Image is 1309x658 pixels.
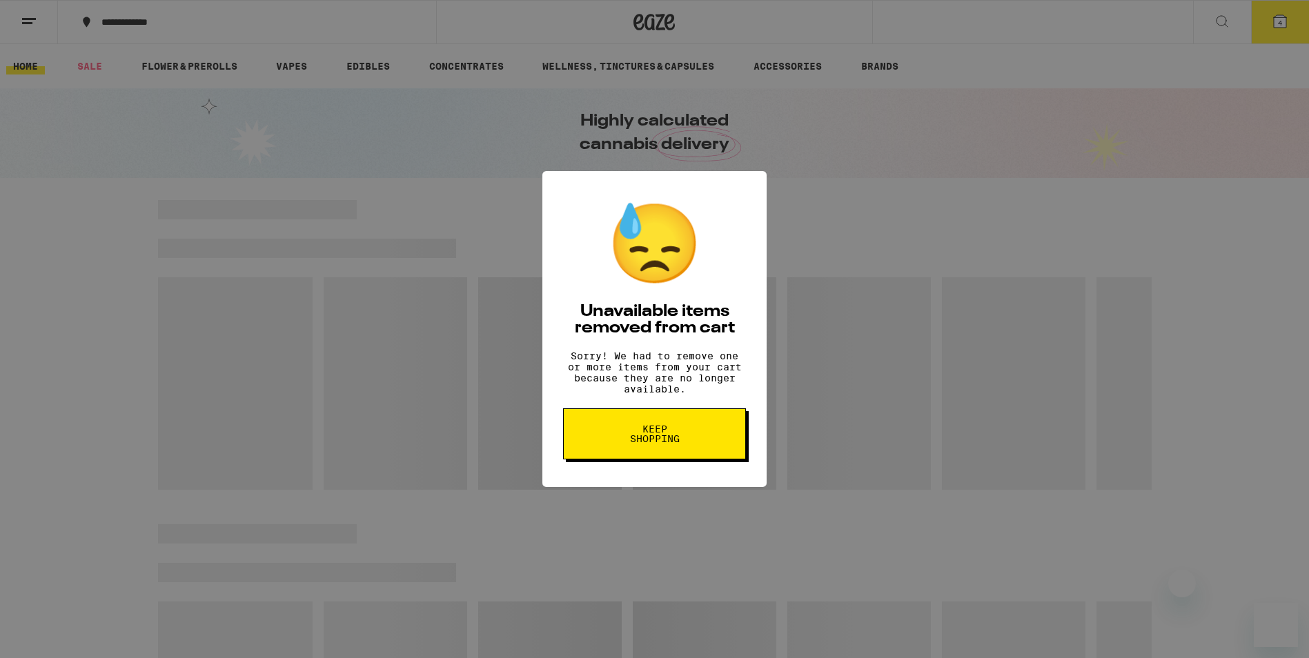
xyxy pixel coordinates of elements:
iframe: Button to launch messaging window [1254,603,1298,647]
h2: Unavailable items removed from cart [563,303,746,337]
div: 😓 [607,199,703,290]
span: Keep Shopping [619,424,690,443]
p: Sorry! We had to remove one or more items from your cart because they are no longer available. [563,350,746,395]
iframe: Close message [1168,570,1196,597]
button: Keep Shopping [563,408,746,459]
